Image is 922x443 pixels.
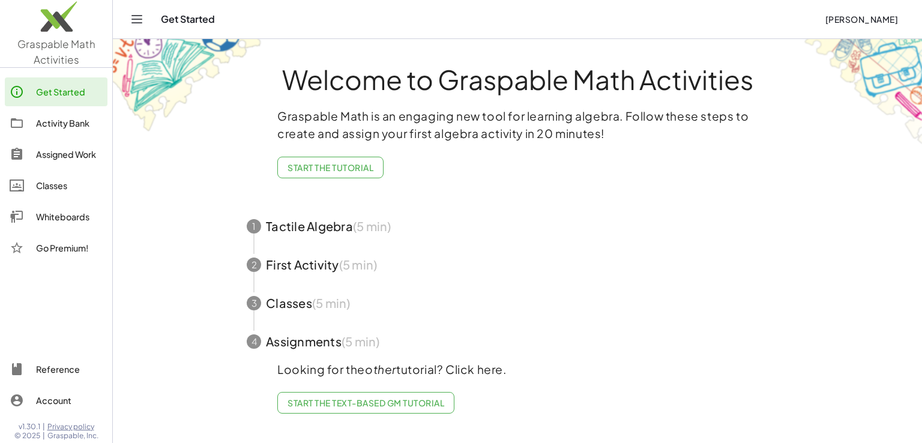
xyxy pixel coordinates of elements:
button: Start the Tutorial [277,157,384,178]
div: 1 [247,219,261,234]
span: Start the Text-based GM Tutorial [288,397,444,408]
span: | [43,431,45,441]
p: Graspable Math is an engaging new tool for learning algebra. Follow these steps to create and ass... [277,107,758,142]
button: 3Classes(5 min) [232,284,803,322]
button: 4Assignments(5 min) [232,322,803,361]
div: Assigned Work [36,147,103,161]
div: Account [36,393,103,408]
button: Toggle navigation [127,10,146,29]
div: Get Started [36,85,103,99]
p: Looking for the tutorial? Click here. [277,361,758,378]
div: 4 [247,334,261,349]
a: Classes [5,171,107,200]
span: [PERSON_NAME] [825,14,898,25]
a: Start the Text-based GM Tutorial [277,392,454,414]
button: 2First Activity(5 min) [232,246,803,284]
div: Go Premium! [36,241,103,255]
span: Graspable, Inc. [47,431,98,441]
span: Start the Tutorial [288,162,373,173]
img: get-started-bg-ul-Ceg4j33I.png [113,38,263,133]
a: Privacy policy [47,422,98,432]
a: Account [5,386,107,415]
div: Activity Bank [36,116,103,130]
button: 1Tactile Algebra(5 min) [232,207,803,246]
a: Get Started [5,77,107,106]
a: Reference [5,355,107,384]
button: [PERSON_NAME] [815,8,908,30]
a: Assigned Work [5,140,107,169]
span: © 2025 [14,431,40,441]
em: other [365,362,396,376]
span: v1.30.1 [19,422,40,432]
span: | [43,422,45,432]
h1: Welcome to Graspable Math Activities [224,65,810,93]
div: 2 [247,258,261,272]
div: Whiteboards [36,209,103,224]
div: Reference [36,362,103,376]
a: Activity Bank [5,109,107,137]
span: Graspable Math Activities [17,37,95,66]
div: Classes [36,178,103,193]
a: Whiteboards [5,202,107,231]
div: 3 [247,296,261,310]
